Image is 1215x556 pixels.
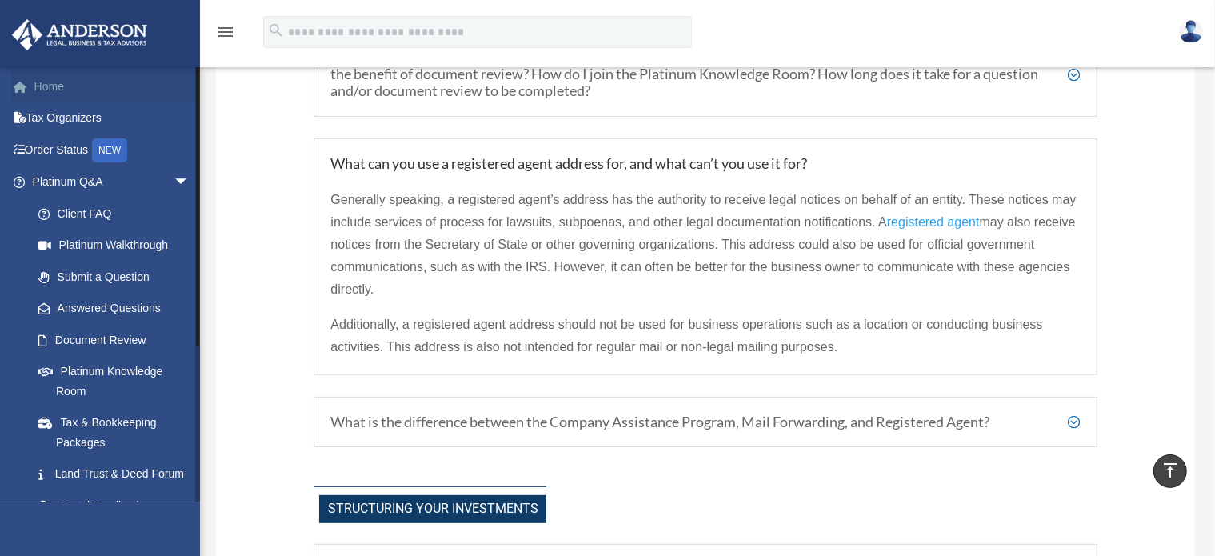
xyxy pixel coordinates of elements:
span: arrow_drop_down [174,166,206,199]
img: Anderson Advisors Platinum Portal [7,19,152,50]
a: Platinum Knowledge Room [22,356,214,407]
a: Portal Feedback [22,490,214,522]
a: Tax Organizers [11,102,214,134]
a: Document Review [22,324,214,356]
a: Client FAQ [22,198,206,230]
span: Generally speaking, a registered agent’s address has the authority to receive legal notices on be... [330,193,1076,229]
a: Tax & Bookkeeping Packages [22,407,214,458]
h5: What are the benefits that come with my monthly Platinum subscription? What documents can be revi... [330,48,1080,100]
a: Answered Questions [22,293,214,325]
a: vertical_align_top [1153,454,1187,488]
span: may also receive notices from the Secretary of State or other governing organizations. This addre... [330,215,1075,296]
a: menu [216,28,235,42]
a: Platinum Q&Aarrow_drop_down [11,166,214,198]
h5: What is the difference between the Company Assistance Program, Mail Forwarding, and Registered Ag... [330,414,1080,431]
span: Additionally, a registered agent address should not be used for business operations such as a loc... [330,318,1042,354]
a: Submit a Question [22,261,214,293]
a: Land Trust & Deed Forum [22,458,214,490]
a: registered agent [887,215,980,237]
div: NEW [92,138,127,162]
a: Order StatusNEW [11,134,214,166]
a: Home [11,70,214,102]
i: menu [216,22,235,42]
h5: What can you use a registered agent address for, and what can’t you use it for? [330,155,1080,173]
i: search [267,22,285,39]
i: vertical_align_top [1161,461,1180,480]
img: User Pic [1179,20,1203,43]
a: Platinum Walkthrough [22,230,214,262]
span: Structuring Your investments [319,495,546,523]
span: registered agent [887,215,980,229]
